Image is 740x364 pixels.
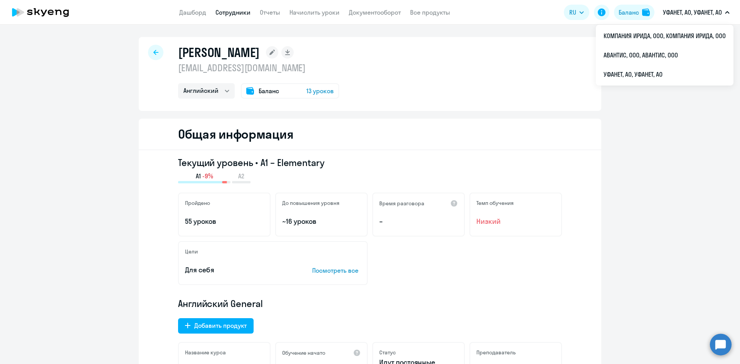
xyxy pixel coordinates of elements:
h3: Текущий уровень • A1 – Elementary [178,156,562,169]
button: Добавить продукт [178,318,254,334]
a: Документооборот [349,8,401,16]
p: [EMAIL_ADDRESS][DOMAIN_NAME] [178,62,339,74]
h5: Название курса [185,349,226,356]
a: Сотрудники [215,8,251,16]
div: Баланс [619,8,639,17]
span: Баланс [259,86,279,96]
a: Начислить уроки [289,8,340,16]
button: УФАНЕТ, АО, УФАНЕТ, АО [659,3,733,22]
p: Для себя [185,265,288,275]
span: A2 [238,172,244,180]
a: Отчеты [260,8,280,16]
h5: Статус [379,349,396,356]
span: Низкий [476,216,555,226]
p: – [379,216,458,226]
button: Балансbalance [614,5,654,20]
a: Дашборд [179,8,206,16]
h5: Темп обучения [476,200,514,206]
p: 55 уроков [185,216,264,226]
img: balance [642,8,650,16]
span: 13 уроков [306,86,334,96]
h5: Время разговора [379,200,424,207]
h5: Обучение начато [282,349,325,356]
span: RU [569,8,576,17]
h5: Пройдено [185,200,210,206]
p: Посмотреть все [312,266,361,275]
h5: До повышения уровня [282,200,340,206]
p: УФАНЕТ, АО, УФАНЕТ, АО [663,8,722,17]
span: A1 [196,172,201,180]
h5: Цели [185,248,198,255]
div: Добавить продукт [194,321,247,330]
ul: RU [596,25,733,86]
h5: Преподаватель [476,349,516,356]
h2: Общая информация [178,126,293,142]
p: ~16 уроков [282,216,361,226]
span: Английский General [178,297,263,310]
button: RU [564,5,589,20]
a: Все продукты [410,8,450,16]
h1: [PERSON_NAME] [178,45,260,60]
span: -9% [202,172,213,180]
